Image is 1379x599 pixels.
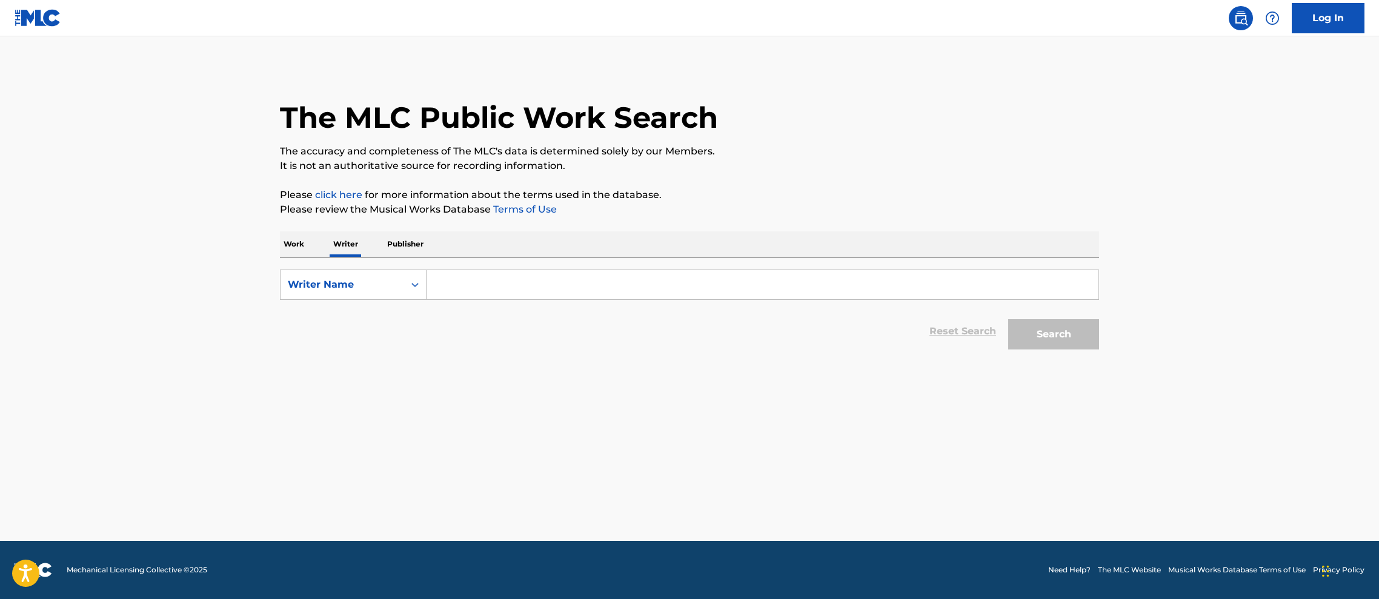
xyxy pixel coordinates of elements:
[491,204,557,215] a: Terms of Use
[280,144,1099,159] p: The accuracy and completeness of The MLC's data is determined solely by our Members.
[280,159,1099,173] p: It is not an authoritative source for recording information.
[1322,553,1329,589] div: Drag
[1265,11,1280,25] img: help
[1234,11,1248,25] img: search
[280,202,1099,217] p: Please review the Musical Works Database
[15,9,61,27] img: MLC Logo
[15,563,52,577] img: logo
[1229,6,1253,30] a: Public Search
[330,231,362,257] p: Writer
[1260,6,1284,30] div: Help
[280,231,308,257] p: Work
[1318,541,1379,599] iframe: Chat Widget
[315,189,362,200] a: click here
[1313,564,1364,575] a: Privacy Policy
[67,564,207,575] span: Mechanical Licensing Collective © 2025
[1048,564,1091,575] a: Need Help?
[280,99,718,136] h1: The MLC Public Work Search
[384,231,427,257] p: Publisher
[280,270,1099,356] form: Search Form
[288,277,397,292] div: Writer Name
[1098,564,1161,575] a: The MLC Website
[1292,3,1364,33] a: Log In
[1168,564,1306,575] a: Musical Works Database Terms of Use
[280,188,1099,202] p: Please for more information about the terms used in the database.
